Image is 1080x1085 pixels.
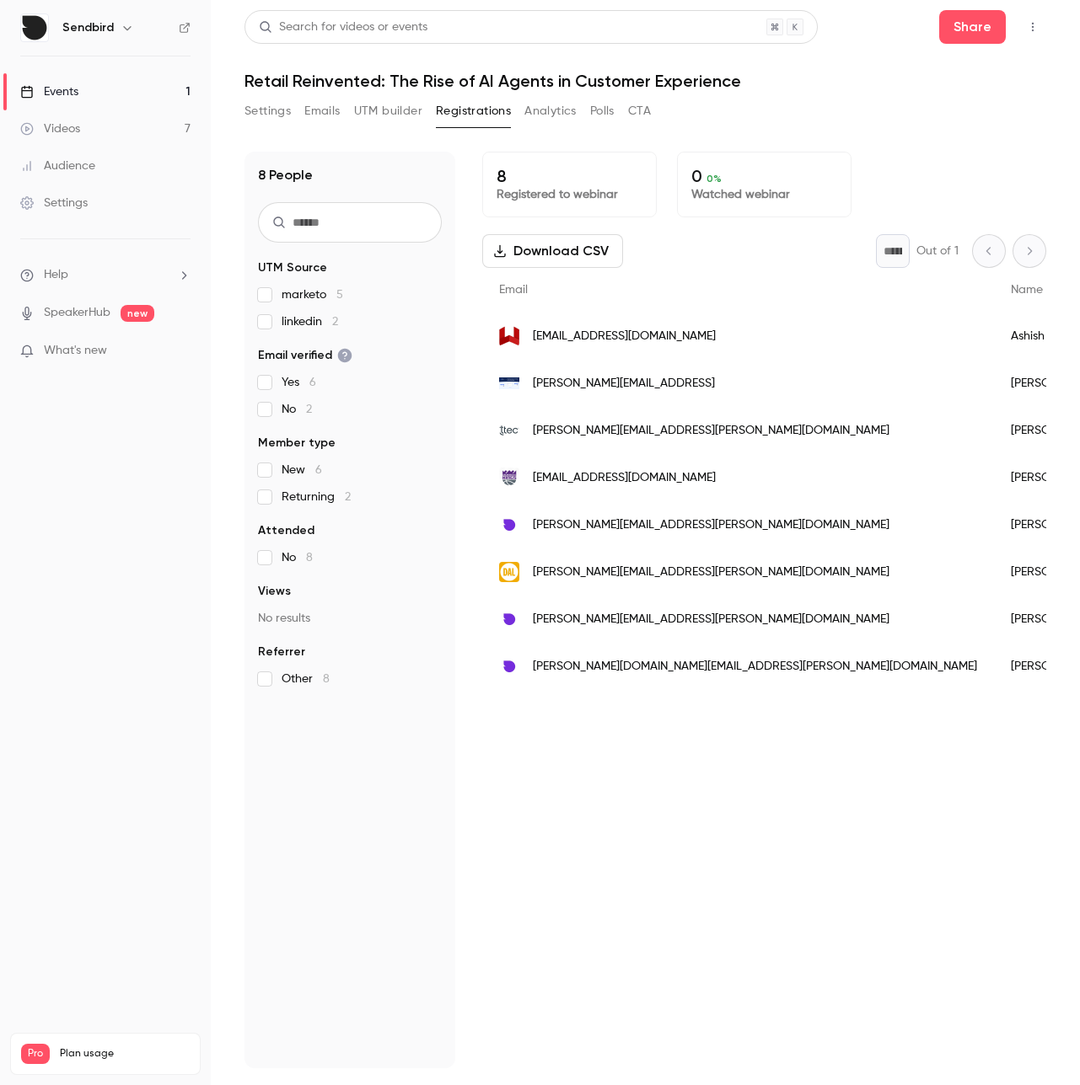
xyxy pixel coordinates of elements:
p: Registered to webinar [497,186,642,203]
h1: Retail Reinvented: The Rise of AI Agents in Customer Experience [244,71,1046,91]
span: [EMAIL_ADDRESS][DOMAIN_NAME] [533,469,716,487]
span: 5 [336,289,343,301]
img: alhena.ai [499,377,519,389]
span: 8 [323,673,330,685]
div: Audience [20,158,95,174]
button: Analytics [524,98,577,125]
img: Sendbird [21,14,48,41]
span: Name [1011,284,1043,296]
span: [PERSON_NAME][EMAIL_ADDRESS][PERSON_NAME][DOMAIN_NAME] [533,516,889,534]
span: marketo [282,286,343,303]
img: sendbird.com [499,609,519,629]
div: Settings [20,195,88,211]
span: 6 [315,464,322,476]
span: Views [258,583,291,600]
img: ttec.com [499,425,519,436]
img: kings.com [499,468,519,488]
span: Referrer [258,644,305,660]
button: UTM builder [354,98,422,125]
span: 0 % [707,173,722,184]
button: Polls [590,98,615,125]
span: Help [44,266,68,284]
span: 2 [345,491,351,503]
span: 2 [306,404,312,415]
p: Out of 1 [916,243,959,259]
a: SpeakerHub [44,304,110,322]
span: [PERSON_NAME][EMAIL_ADDRESS][PERSON_NAME][DOMAIN_NAME] [533,564,889,581]
button: Settings [244,98,291,125]
span: [EMAIL_ADDRESS][DOMAIN_NAME] [533,328,716,345]
span: new [121,305,154,322]
span: Email verified [258,347,352,364]
div: Videos [20,120,80,137]
img: dal.ca [499,562,519,582]
span: Pro [21,1044,50,1064]
span: 6 [309,377,316,388]
span: Other [282,671,330,687]
button: Share [939,10,1006,44]
span: Returning [282,489,351,505]
span: Yes [282,374,316,391]
span: 2 [332,316,338,328]
span: What's new [44,342,107,360]
li: help-dropdown-opener [20,266,191,284]
button: Download CSV [482,234,623,268]
img: sendbird.com [499,515,519,535]
p: 8 [497,166,642,186]
span: UTM Source [258,259,327,276]
div: Events [20,83,78,100]
span: Plan usage [60,1047,190,1061]
span: linkedin [282,313,338,330]
p: 0 [691,166,837,186]
span: No [282,401,312,418]
span: [PERSON_NAME][EMAIL_ADDRESS][PERSON_NAME][DOMAIN_NAME] [533,422,889,440]
section: facet-groups [258,259,442,687]
span: 8 [306,552,313,564]
h6: Sendbird [62,19,114,36]
span: [PERSON_NAME][EMAIL_ADDRESS] [533,375,715,393]
button: Emails [304,98,340,125]
div: Search for videos or events [259,19,427,36]
p: No results [258,610,442,627]
p: Watched webinar [691,186,837,203]
span: New [282,462,322,478]
span: Attended [258,522,314,539]
span: [PERSON_NAME][DOMAIN_NAME][EMAIL_ADDRESS][PERSON_NAME][DOMAIN_NAME] [533,658,977,676]
h1: 8 People [258,165,313,185]
img: sendbird.com [499,656,519,676]
button: Registrations [436,98,511,125]
span: Member type [258,435,336,452]
span: [PERSON_NAME][EMAIL_ADDRESS][PERSON_NAME][DOMAIN_NAME] [533,611,889,628]
span: No [282,549,313,566]
button: CTA [628,98,651,125]
img: wesence.com [499,326,519,346]
span: Email [499,284,528,296]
